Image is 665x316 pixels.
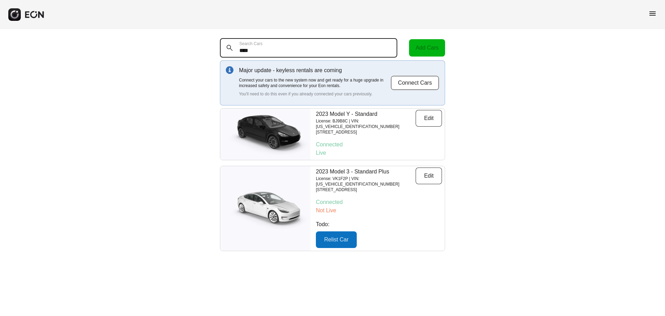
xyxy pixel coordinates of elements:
[239,77,391,88] p: Connect your cars to the new system now and get ready for a huge upgrade in increased safety and ...
[316,140,442,149] p: Connected
[239,66,391,75] p: Major update - keyless rentals are coming
[316,176,416,187] p: License: VK1F2P | VIN: [US_VEHICLE_IDENTIFICATION_NUMBER]
[316,129,416,135] p: [STREET_ADDRESS]
[220,112,310,157] img: car
[316,206,442,215] p: Not Live
[316,110,416,118] p: 2023 Model Y - Standard
[391,76,439,90] button: Connect Cars
[416,110,442,127] button: Edit
[316,149,442,157] p: Live
[316,118,416,129] p: License: BJ9B8C | VIN: [US_VEHICLE_IDENTIFICATION_NUMBER]
[239,41,263,46] label: Search Cars
[316,187,416,193] p: [STREET_ADDRESS]
[416,168,442,184] button: Edit
[226,66,233,74] img: info
[316,220,442,229] p: Todo:
[316,231,357,248] button: Relist Car
[316,198,442,206] p: Connected
[239,91,391,97] p: You'll need to do this even if you already connected your cars previously.
[220,186,310,231] img: car
[316,168,416,176] p: 2023 Model 3 - Standard Plus
[648,9,657,18] span: menu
